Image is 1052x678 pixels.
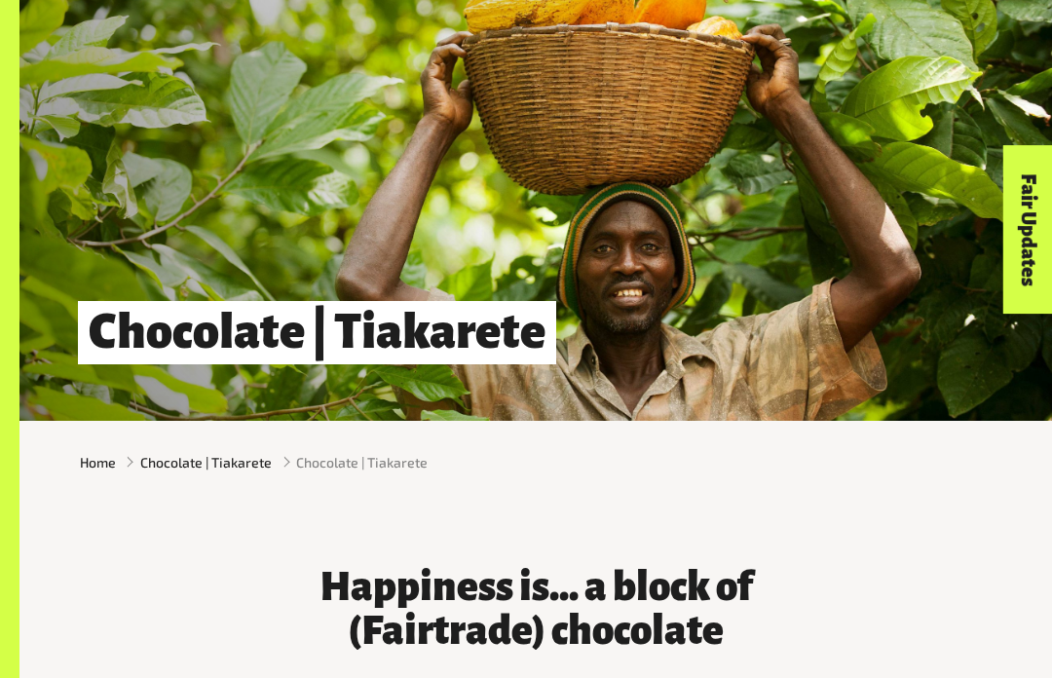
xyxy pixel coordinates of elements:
[140,452,272,472] a: Chocolate | Tiakarete
[296,452,428,472] span: Chocolate | Tiakarete
[80,452,116,472] a: Home
[236,565,836,653] h3: Happiness is... a block of (Fairtrade) chocolate
[78,301,556,364] h1: Chocolate | Tiakarete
